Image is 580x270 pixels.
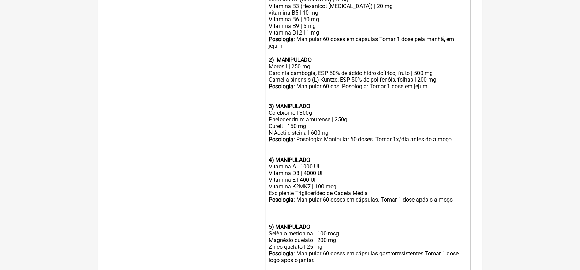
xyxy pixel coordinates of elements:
[269,103,310,110] strong: 3) MANIPULADO
[269,76,467,83] div: Camelia sinensis (L) Kuntze, ESP 50% de polifenóis, folhas | 200 mg
[269,196,293,203] strong: Posologia
[269,3,467,9] div: Vitamina B3 (Hexanicot [MEDICAL_DATA]) | 20 mg
[269,116,467,136] div: Phelodendrum amurense | 250g Cureit | 150 mg N-Acetilcisteina | 600mg
[269,136,467,157] div: : Posologia: Manipular 60 doses. Tomar 1x/dia antes do almoço ㅤ
[269,170,467,177] div: Vitamina D3 | 4000 UI
[269,177,467,183] div: Vitamina E | 400 UI
[269,224,467,230] div: 5
[269,16,467,23] div: Vitamina B6 | 50 mg
[269,136,293,143] strong: Posologia
[269,230,467,237] div: Selênio metionina | 100 mcg
[269,190,467,196] div: Excipiente Triglicerídeo de Cadeia Média |
[269,157,310,163] strong: 4) MANIPULADO
[269,70,467,76] div: Garcinia cambogia, ESP 50% de ácido hidroxicítrico, fruto | 500 mg
[269,36,467,57] div: : Manipular 60 doses em cápsulas Tomar 1 dose pela manhã, em jejum. ㅤ
[269,57,312,63] strong: 2) MANIPULADO
[269,63,467,70] div: Morosil | 250 mg
[269,183,467,190] div: Vitamina K2MK7 | 100 mcg
[272,224,310,230] strong: ) MANIPULADO
[269,250,293,257] strong: Posologia
[269,243,467,250] div: Zinco quelato | 25 mg
[269,9,467,16] div: vitamina B5 | 10 mg
[269,36,293,43] strong: Posologia
[269,196,467,204] div: : Manipular 60 doses em cápsulas. Tomar 1 dose após o almoço ㅤ
[269,23,467,29] div: Vitamina B9 | 5 mg
[269,83,467,90] div: : Manipular 60 cps. Posologia: Tomar 1 dose em jejum.
[269,29,467,36] div: Vitamina B12 | 1 mg
[269,83,293,90] strong: Posologia
[269,237,467,243] div: Magnésio quelato | 200 mg
[269,110,467,116] div: Corebiome | 300g
[269,163,467,170] div: Vitamina A | 1000 UI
